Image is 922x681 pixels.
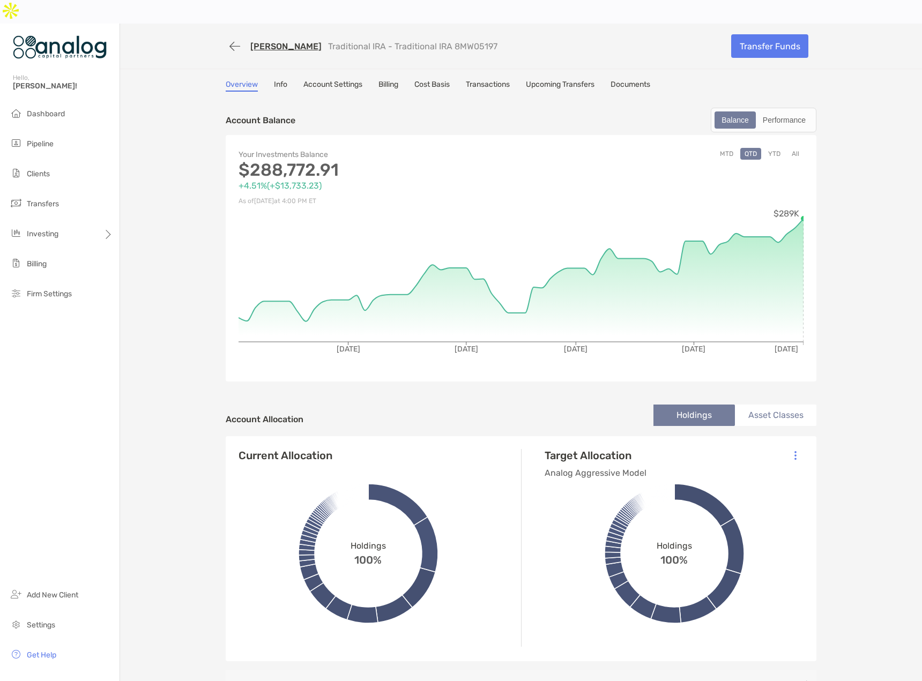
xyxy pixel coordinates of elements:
[466,80,510,92] a: Transactions
[10,197,23,209] img: transfers icon
[10,227,23,240] img: investing icon
[414,80,450,92] a: Cost Basis
[526,80,594,92] a: Upcoming Transfers
[354,551,382,566] span: 100%
[10,107,23,119] img: dashboard icon
[27,259,47,268] span: Billing
[10,588,23,601] img: add_new_client icon
[564,345,588,354] tspan: [DATE]
[27,139,54,148] span: Pipeline
[274,80,287,92] a: Info
[303,80,362,92] a: Account Settings
[545,449,646,462] h4: Target Allocation
[653,405,735,426] li: Holdings
[27,199,59,208] span: Transfers
[545,466,646,480] p: Analog Aggressive Model
[239,449,332,462] h4: Current Allocation
[716,148,738,160] button: MTD
[239,148,521,161] p: Your Investments Balance
[27,289,72,298] span: Firm Settings
[735,405,816,426] li: Asset Classes
[764,148,785,160] button: YTD
[10,257,23,270] img: billing icon
[226,114,295,127] p: Account Balance
[27,169,50,178] span: Clients
[226,414,303,424] h4: Account Allocation
[731,34,808,58] a: Transfer Funds
[660,551,688,566] span: 100%
[226,80,258,92] a: Overview
[239,179,521,192] p: +4.51% ( +$13,733.23 )
[611,80,650,92] a: Documents
[27,620,55,630] span: Settings
[27,590,78,600] span: Add New Client
[239,194,521,208] p: As of [DATE] at 4:00 PM ET
[774,208,799,219] tspan: $289K
[27,109,65,118] span: Dashboard
[682,345,705,354] tspan: [DATE]
[10,648,23,661] img: get-help icon
[794,451,797,460] img: Icon List Menu
[757,113,812,128] div: Performance
[657,541,692,551] span: Holdings
[239,163,521,177] p: $288,772.91
[328,41,497,51] p: Traditional IRA - Traditional IRA 8MW05197
[27,650,56,660] span: Get Help
[10,287,23,300] img: firm-settings icon
[455,345,478,354] tspan: [DATE]
[10,137,23,149] img: pipeline icon
[10,618,23,631] img: settings icon
[27,229,58,238] span: Investing
[716,113,755,128] div: Balance
[250,41,322,51] a: [PERSON_NAME]
[351,541,386,551] span: Holdings
[711,108,816,132] div: segmented control
[13,28,107,66] img: Zoe Logo
[10,167,23,179] img: clients icon
[13,81,113,91] span: [PERSON_NAME]!
[775,345,798,354] tspan: [DATE]
[378,80,398,92] a: Billing
[740,148,761,160] button: QTD
[337,345,360,354] tspan: [DATE]
[787,148,804,160] button: All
